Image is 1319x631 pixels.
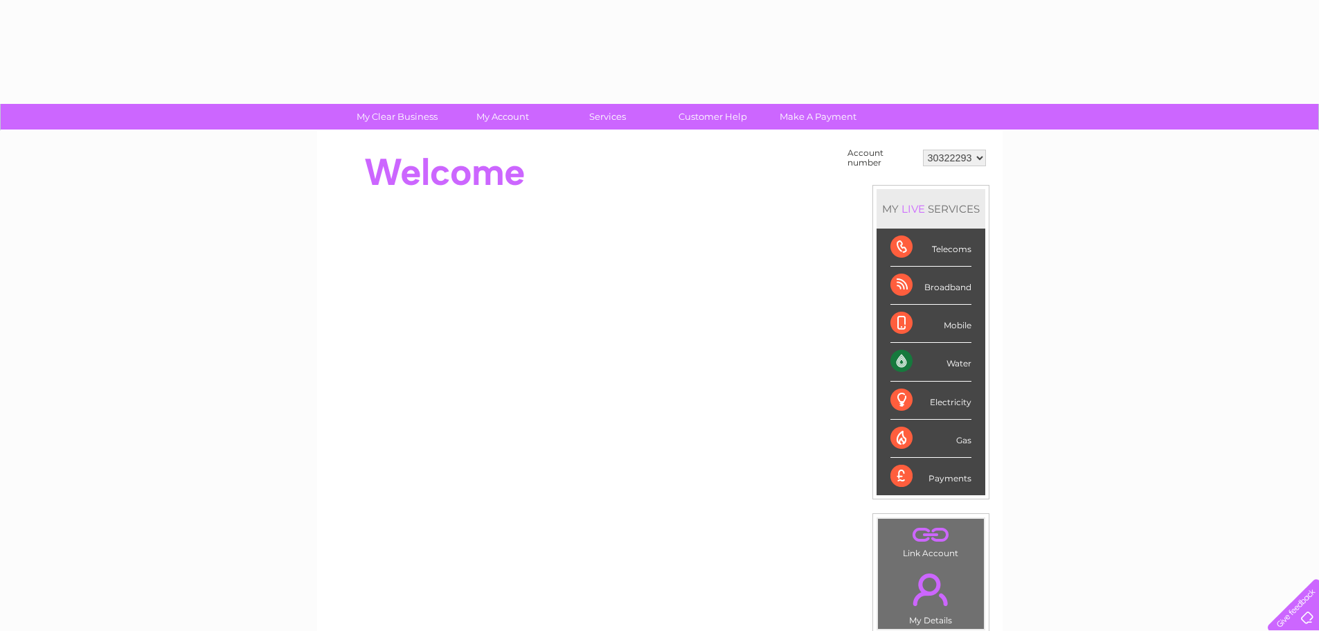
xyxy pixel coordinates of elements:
div: Electricity [890,382,971,420]
a: . [881,522,980,546]
a: My Clear Business [340,104,454,130]
div: LIVE [899,202,928,215]
td: My Details [877,562,985,630]
a: Services [550,104,665,130]
td: Account number [844,145,919,171]
div: MY SERVICES [877,189,985,229]
td: Link Account [877,518,985,562]
div: Gas [890,420,971,458]
div: Water [890,343,971,381]
div: Mobile [890,305,971,343]
a: . [881,565,980,614]
a: Make A Payment [761,104,875,130]
div: Broadband [890,267,971,305]
a: Customer Help [656,104,770,130]
div: Payments [890,458,971,495]
a: My Account [445,104,559,130]
div: Telecoms [890,229,971,267]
